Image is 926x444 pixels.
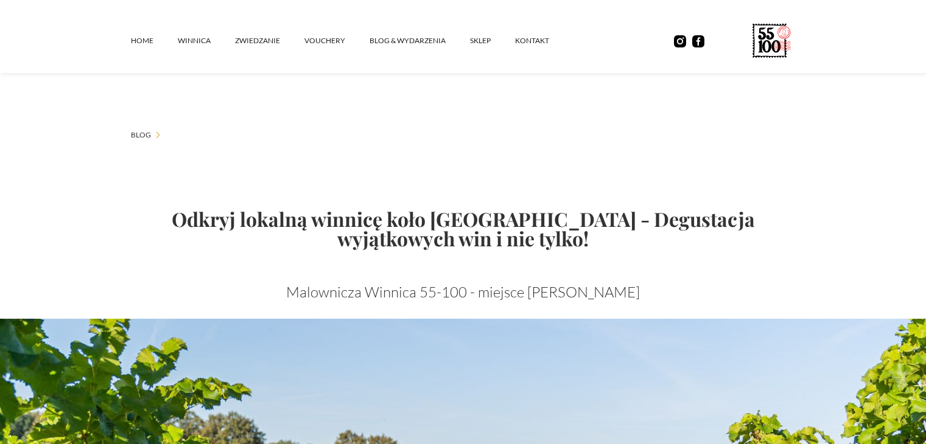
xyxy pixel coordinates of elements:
a: vouchery [304,23,370,59]
a: winnica [178,23,235,59]
a: SKLEP [470,23,515,59]
a: Blog & Wydarzenia [370,23,470,59]
a: Home [131,23,178,59]
a: ZWIEDZANIE [235,23,304,59]
h1: Odkryj lokalną winnicę koło [GEOGRAPHIC_DATA] - Degustacja wyjątkowych win i nie tylko! [131,209,796,248]
a: kontakt [515,23,573,59]
p: Malownicza Winnica 55-100 - miejsce [PERSON_NAME] [131,282,796,302]
a: Blog [131,129,151,141]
